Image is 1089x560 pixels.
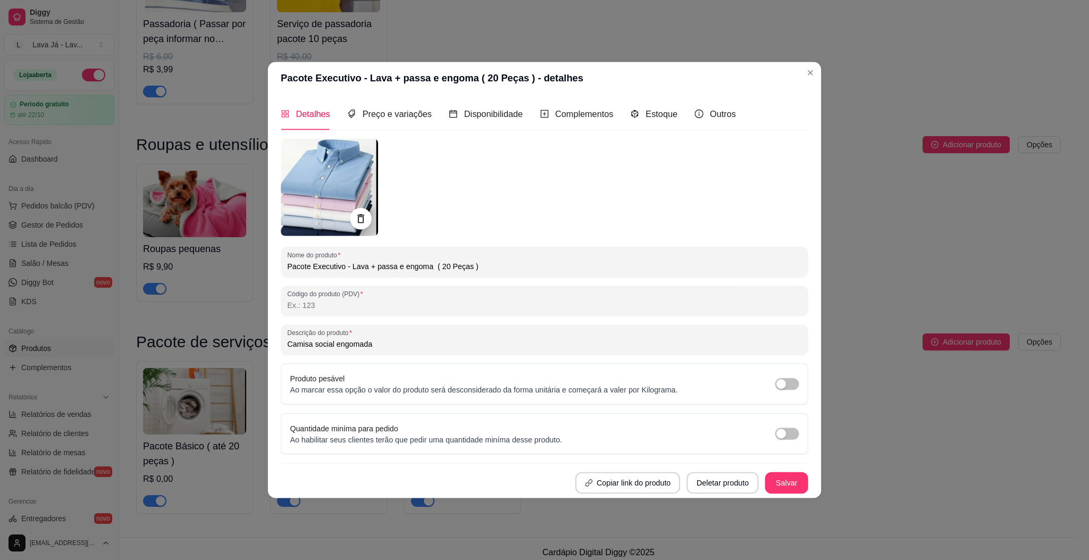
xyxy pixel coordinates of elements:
[802,64,819,82] button: Close
[347,110,356,118] span: tags
[695,110,703,118] span: info-circle
[575,472,680,494] button: Copiar link do produto
[281,138,378,236] img: produto
[296,110,330,119] span: Detalhes
[449,110,457,118] span: calendar
[287,328,355,337] label: Descrição do produto
[290,434,562,445] p: Ao habilitar seus clientes terão que pedir uma quantidade miníma desse produto.
[287,338,801,349] input: Descrição do produto
[540,110,549,118] span: plus-square
[765,472,808,494] button: Salvar
[287,250,344,260] label: Nome do produto
[555,110,613,119] span: Complementos
[464,110,523,119] span: Disponibilidade
[363,110,432,119] span: Preço e variações
[290,374,345,382] label: Produto pesável
[290,385,677,395] p: Ao marcar essa opção o valor do produto será desconsiderado da forma unitária e começará a valer ...
[687,472,759,494] button: Deletar produto
[646,110,677,119] span: Estoque
[281,110,289,118] span: appstore
[268,62,822,95] header: Pacote Executivo - Lava + passa e engoma ( 20 Peças ) - detalhes
[710,110,736,119] span: Outros
[287,299,801,310] input: Código do produto (PDV)
[287,261,801,271] input: Nome do produto
[631,110,639,118] span: code-sandbox
[287,289,366,298] label: Código do produto (PDV)
[290,424,398,432] label: Quantidade miníma para pedido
